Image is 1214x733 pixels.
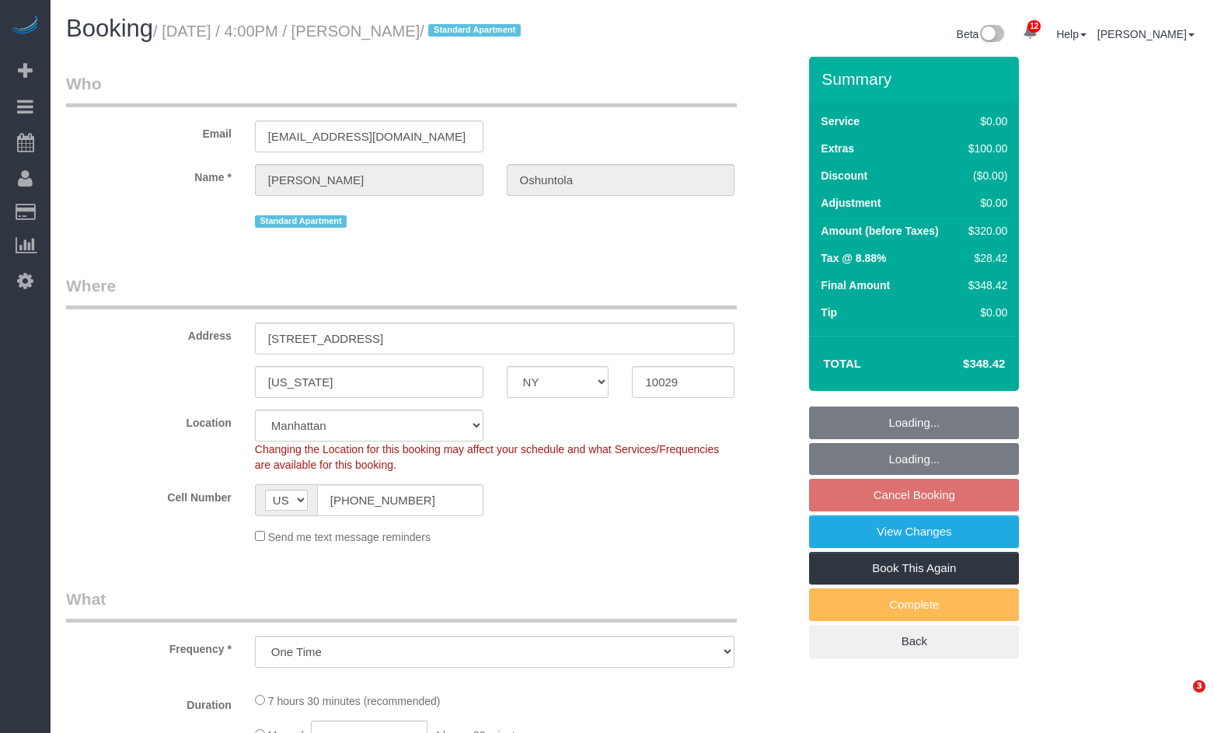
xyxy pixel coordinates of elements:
[268,531,431,543] span: Send me text message reminders
[54,410,243,431] label: Location
[255,443,719,471] span: Changing the Location for this booking may affect your schedule and what Services/Frequencies are...
[821,141,854,156] label: Extras
[821,195,881,211] label: Adjustment
[821,168,867,183] label: Discount
[979,25,1004,45] img: New interface
[809,625,1019,658] a: Back
[507,164,735,196] input: Last Name
[54,120,243,141] label: Email
[1056,28,1087,40] a: Help
[66,15,153,42] span: Booking
[821,277,890,293] label: Final Amount
[268,695,441,707] span: 7 hours 30 minutes (recommended)
[809,552,1019,585] a: Book This Again
[962,305,1007,320] div: $0.00
[1027,20,1041,33] span: 12
[962,113,1007,129] div: $0.00
[54,164,243,185] label: Name *
[962,250,1007,266] div: $28.42
[66,588,737,623] legend: What
[962,277,1007,293] div: $348.42
[821,250,886,266] label: Tax @ 8.88%
[153,23,525,40] small: / [DATE] / 4:00PM / [PERSON_NAME]
[962,195,1007,211] div: $0.00
[255,215,347,228] span: Standard Apartment
[66,274,737,309] legend: Where
[54,323,243,344] label: Address
[962,223,1007,239] div: $320.00
[957,28,1005,40] a: Beta
[317,484,483,516] input: Cell Number
[9,16,40,37] img: Automaid Logo
[1161,680,1198,717] iframe: Intercom live chat
[962,168,1007,183] div: ($0.00)
[821,113,860,129] label: Service
[822,70,1011,88] h3: Summary
[66,72,737,107] legend: Who
[821,305,837,320] label: Tip
[420,23,525,40] span: /
[255,120,483,152] input: Email
[54,484,243,505] label: Cell Number
[54,692,243,713] label: Duration
[1193,680,1205,693] span: 3
[1097,28,1195,40] a: [PERSON_NAME]
[962,141,1007,156] div: $100.00
[1015,16,1045,50] a: 12
[255,366,483,398] input: City
[54,636,243,657] label: Frequency *
[823,357,861,370] strong: Total
[916,358,1005,371] h4: $348.42
[809,515,1019,548] a: View Changes
[632,366,734,398] input: Zip Code
[428,24,521,37] span: Standard Apartment
[821,223,938,239] label: Amount (before Taxes)
[255,164,483,196] input: First Name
